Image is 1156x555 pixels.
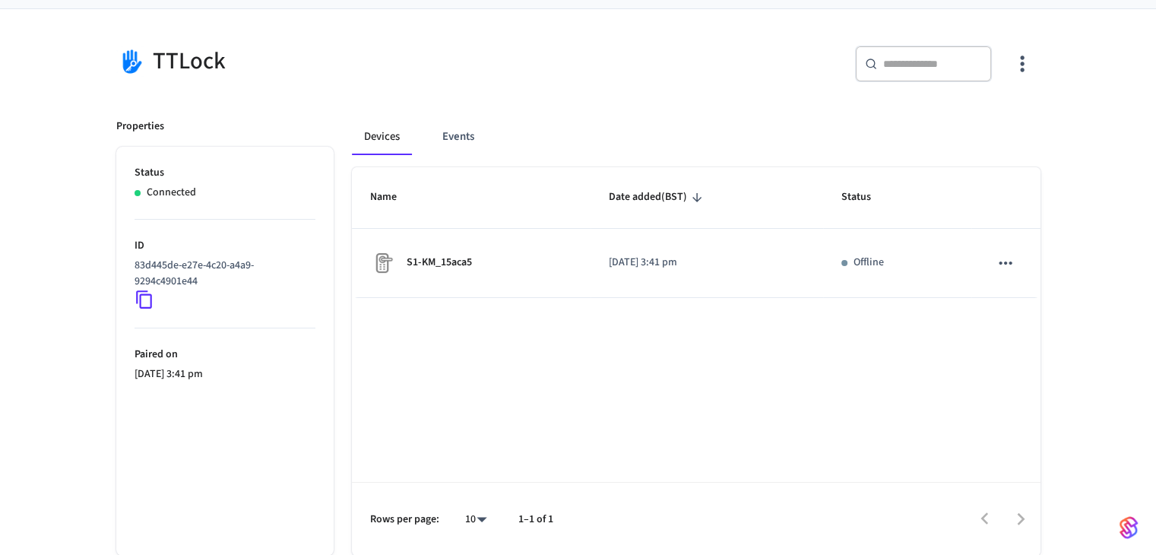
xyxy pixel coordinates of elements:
img: Placeholder Lock Image [370,251,394,275]
p: S1-KM_15aca5 [407,255,472,271]
p: Connected [147,185,196,201]
button: Devices [352,119,412,155]
p: Rows per page: [370,512,439,528]
p: Status [135,165,315,181]
button: Events [430,119,486,155]
p: [DATE] 3:41 pm [135,366,315,382]
table: sticky table [352,167,1040,298]
span: Status [841,186,891,209]
div: 10 [458,509,494,531]
p: 1–1 of 1 [518,512,553,528]
p: Properties [116,119,164,135]
p: [DATE] 3:41 pm [609,255,805,271]
div: connected account tabs [352,119,1040,155]
div: TTLock [116,46,569,77]
span: Name [370,186,416,209]
p: Paired on [135,347,315,363]
img: SeamLogoGradient.69752ec5.svg [1120,515,1138,540]
img: TTLock Logo, Square [116,46,147,77]
p: Offline [854,255,884,271]
p: ID [135,238,315,254]
span: Date added(BST) [609,186,707,209]
p: 83d445de-e27e-4c20-a4a9-9294c4901e44 [135,258,309,290]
